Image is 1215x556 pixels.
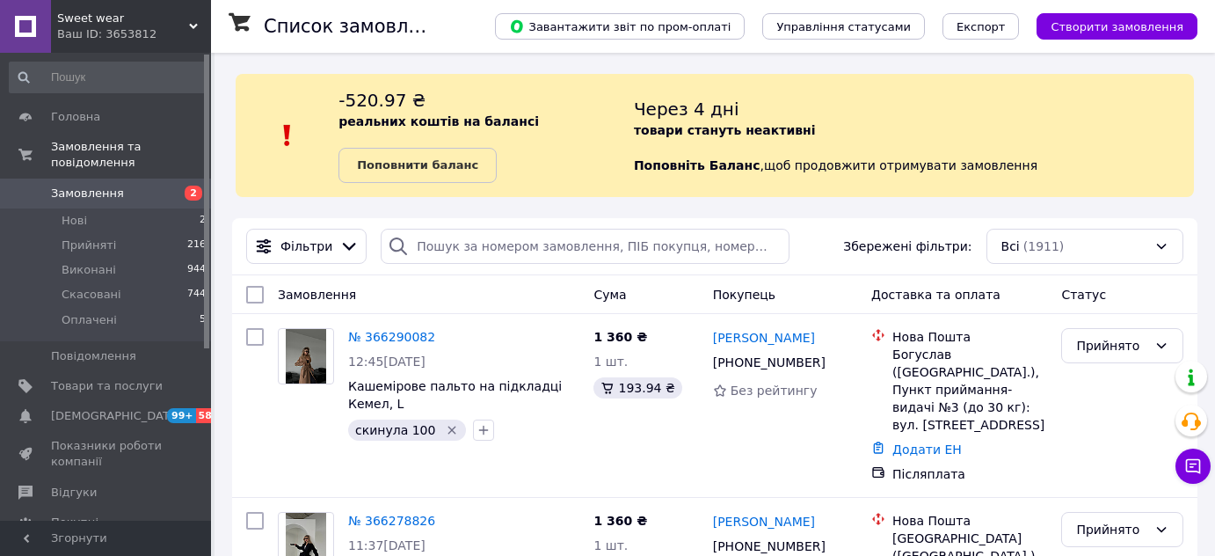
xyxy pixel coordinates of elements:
[264,16,442,37] h1: Список замовлень
[348,514,435,528] a: № 366278826
[51,408,181,424] span: [DEMOGRAPHIC_DATA]
[51,139,211,171] span: Замовлення та повідомлення
[338,114,539,128] b: реальних коштів на балансі
[593,355,628,369] span: 1 шт.
[1051,20,1183,33] span: Створити замовлення
[762,13,925,40] button: Управління статусами
[51,109,100,125] span: Головна
[713,513,815,530] a: [PERSON_NAME]
[1076,520,1147,539] div: Прийнято
[634,88,1194,183] div: , щоб продовжити отримувати замовлення
[593,330,647,344] span: 1 360 ₴
[495,13,745,40] button: Завантажити звіт по пром-оплаті
[509,18,731,34] span: Завантажити звіт по пром-оплаті
[1175,449,1211,484] button: Чат з покупцем
[731,384,818,398] span: Без рейтингу
[348,538,426,552] span: 11:37[DATE]
[51,348,136,364] span: Повідомлення
[338,148,497,183] a: Поповнити баланс
[200,213,206,229] span: 2
[892,512,1047,530] div: Нова Пошта
[942,13,1020,40] button: Експорт
[62,213,87,229] span: Нові
[196,408,216,423] span: 58
[187,287,206,303] span: 744
[51,378,163,394] span: Товари та послуги
[381,229,789,264] input: Пошук за номером замовлення, ПІБ покупця, номером телефону, Email, номером накладної
[200,312,206,328] span: 5
[1037,13,1197,40] button: Створити замовлення
[51,485,97,501] span: Відгуки
[1061,288,1106,302] span: Статус
[167,408,196,423] span: 99+
[892,328,1047,346] div: Нова Пошта
[892,465,1047,483] div: Післяплата
[278,288,356,302] span: Замовлення
[357,158,478,172] b: Поповнити баланс
[280,238,332,255] span: Фільтри
[278,328,334,384] a: Фото товару
[274,122,301,149] img: :exclamation:
[634,123,816,137] b: товари стануть неактивні
[348,379,562,411] a: Кашемірове пальто на підкладці Кемел, L
[286,329,327,384] img: Фото товару
[57,11,189,26] span: Sweet wear
[51,186,124,201] span: Замовлення
[51,515,98,530] span: Покупці
[1076,336,1147,355] div: Прийнято
[593,538,628,552] span: 1 шт.
[843,238,971,255] span: Збережені фільтри:
[57,26,211,42] div: Ваш ID: 3653812
[593,377,681,399] div: 193.94 ₴
[62,312,117,328] span: Оплачені
[871,288,1000,302] span: Доставка та оплата
[713,288,775,302] span: Покупець
[634,99,739,120] span: Через 4 дні
[62,238,116,253] span: Прийняті
[9,62,207,93] input: Пошук
[62,287,121,303] span: Скасовані
[187,262,206,278] span: 944
[185,186,202,201] span: 2
[892,346,1047,434] div: Богуслав ([GEOGRAPHIC_DATA].), Пункт приймання-видачі №3 (до 30 кг): вул. [STREET_ADDRESS]
[348,330,435,344] a: № 366290082
[713,329,815,347] a: [PERSON_NAME]
[51,438,163,470] span: Показники роботи компанії
[355,423,435,437] span: скинула 100
[593,514,647,528] span: 1 360 ₴
[1023,239,1065,253] span: (1911)
[348,355,426,369] span: 12:45[DATE]
[445,423,459,437] svg: Видалити мітку
[709,350,829,375] div: [PHONE_NUMBER]
[187,238,206,253] span: 216
[338,90,426,111] span: -520.97 ₴
[634,158,760,172] b: Поповніть Баланс
[957,20,1006,33] span: Експорт
[892,443,962,457] a: Додати ЕН
[62,262,116,278] span: Виконані
[1019,18,1197,33] a: Створити замовлення
[776,20,911,33] span: Управління статусами
[593,288,626,302] span: Cума
[1001,238,1020,255] span: Всі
